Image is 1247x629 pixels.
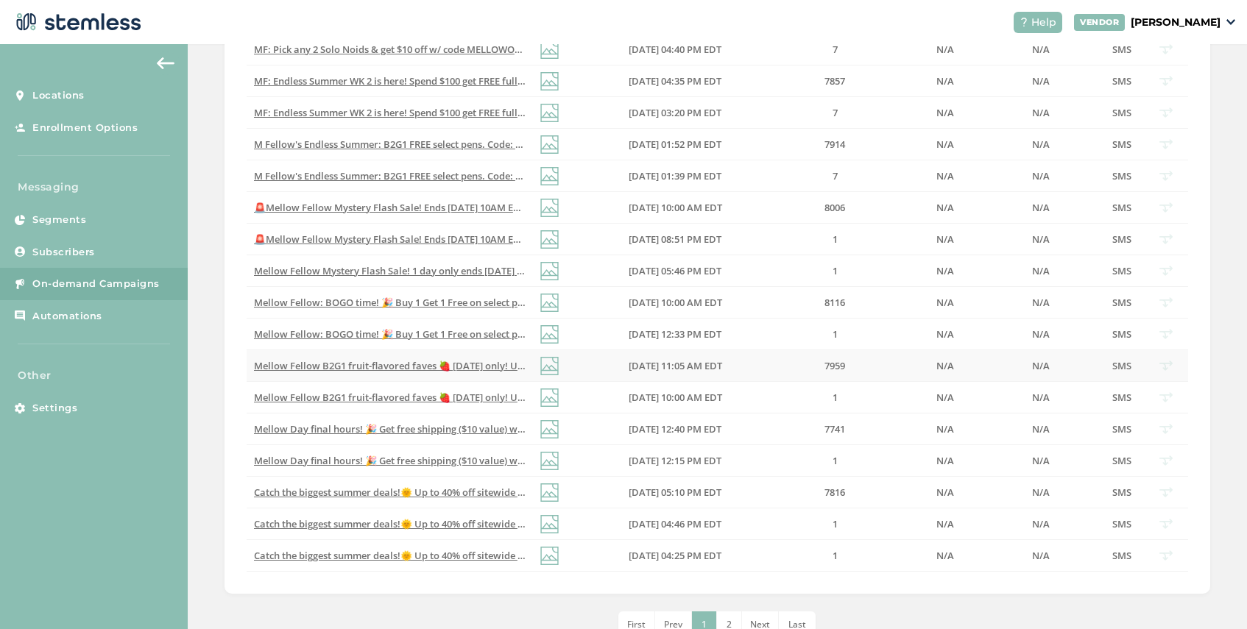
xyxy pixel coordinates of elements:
[916,360,975,372] label: N/A
[629,486,721,499] span: [DATE] 05:10 PM EDT
[936,486,954,499] span: N/A
[254,169,766,182] span: M Fellow's Endless Summer: B2G1 FREE select pens. Code: GETAWAY — Ends [DATE] 10AM EST Reply END ...
[769,107,901,119] label: 7
[1107,296,1137,309] label: SMS
[1112,359,1131,372] span: SMS
[540,483,559,502] img: icon-img-d887fa0c.svg
[1107,170,1137,182] label: SMS
[540,230,559,249] img: icon-img-d887fa0c.svg
[1032,327,1050,341] span: N/A
[936,169,954,182] span: N/A
[254,518,526,530] label: Catch the biggest summer deals!🌞 Up to 40% off sitewide for Mellow Day. Ends 7/12 at 10am EST. Re...
[989,265,1092,277] label: N/A
[254,296,526,309] label: Mellow Fellow: BOGO time! 🎉 Buy 1 Get 1 Free on select products w/ code: BOGOJUL25. Tap link belo...
[989,170,1092,182] label: N/A
[254,170,526,182] label: M Fellow's Endless Summer: B2G1 FREE select pens. Code: GETAWAY — Ends 8/8 @ 10AM EST Reply END t...
[916,518,975,530] label: N/A
[1112,201,1131,214] span: SMS
[629,423,754,436] label: 07/11/2025 12:40 PM EDT
[540,72,559,90] img: icon-img-d887fa0c.svg
[1107,265,1137,277] label: SMS
[1131,15,1220,30] p: [PERSON_NAME]
[1173,558,1247,629] iframe: Chat Widget
[769,550,901,562] label: 1
[989,43,1092,56] label: N/A
[540,452,559,470] img: icon-img-d887fa0c.svg
[540,294,559,312] img: icon-img-d887fa0c.svg
[629,138,721,151] span: [DATE] 01:52 PM EDT
[32,88,85,103] span: Locations
[1112,486,1131,499] span: SMS
[769,391,901,404] label: 1
[916,138,975,151] label: N/A
[1032,201,1050,214] span: N/A
[1112,391,1131,404] span: SMS
[254,106,858,119] span: MF: Endless Summer WK 2 is here! Spend $100 get FREE full sized select item. Code UNWIND Ends [DA...
[32,121,138,135] span: Enrollment Options
[254,75,526,88] label: MF: Endless Summer WK 2 is here! Spend $100 get FREE full sized select item. Code: UNWIND Ends 8/...
[540,547,559,565] img: icon-img-d887fa0c.svg
[629,486,754,499] label: 07/09/2025 05:10 PM EDT
[769,423,901,436] label: 7741
[32,309,102,324] span: Automations
[916,170,975,182] label: N/A
[936,43,954,56] span: N/A
[1112,422,1131,436] span: SMS
[1032,43,1050,56] span: N/A
[833,327,838,341] span: 1
[769,486,901,499] label: 7816
[254,328,526,341] label: Mellow Fellow: BOGO time! 🎉 Buy 1 Get 1 Free on select products w/ code: BOGOJUL25. Tap link belo...
[254,233,526,246] label: 🚨Mellow Fellow Mystery Flash Sale! Ends 7/30 @ 10AM EST. Surprise savings at checkout—no code nee...
[540,199,559,217] img: icon-img-d887fa0c.svg
[629,107,754,119] label: 08/08/2025 03:20 PM EDT
[1107,138,1137,151] label: SMS
[629,328,754,341] label: 07/23/2025 12:33 PM EDT
[629,550,754,562] label: 07/09/2025 04:25 PM EDT
[769,202,901,214] label: 8006
[824,74,845,88] span: 7857
[1032,264,1050,277] span: N/A
[916,455,975,467] label: N/A
[12,7,141,37] img: logo-dark-0685b13c.svg
[769,518,901,530] label: 1
[916,75,975,88] label: N/A
[989,391,1092,404] label: N/A
[1032,296,1050,309] span: N/A
[629,169,721,182] span: [DATE] 01:39 PM EDT
[916,550,975,562] label: N/A
[254,391,526,404] label: Mellow Fellow B2G1 fruit-flavored faves 🍓 Today only! Use code FRUITY25 — ends 7/18 @ 10AM EST. R...
[1107,43,1137,56] label: SMS
[916,486,975,499] label: N/A
[1107,360,1137,372] label: SMS
[254,360,526,372] label: Mellow Fellow B2G1 fruit-flavored faves 🍓 Today only! Use code FRUITY25 — ends 7/18 @ 10AM EST. R...
[1107,107,1137,119] label: SMS
[629,517,721,530] span: [DATE] 04:46 PM EDT
[824,486,845,499] span: 7816
[1112,549,1131,562] span: SMS
[936,327,954,341] span: N/A
[833,454,838,467] span: 1
[916,265,975,277] label: N/A
[769,455,901,467] label: 1
[1107,486,1137,499] label: SMS
[833,106,838,119] span: 7
[254,454,851,467] span: Mellow Day final hours! 🎉 Get free shipping ($10 value) with code MD25SHIP + up to 40% off! Hurry...
[833,264,838,277] span: 1
[1112,517,1131,530] span: SMS
[254,455,526,467] label: Mellow Day final hours! 🎉 Get free shipping ($10 value) with code MD25SHIP + up to 40% off! Hurry...
[989,360,1092,372] label: N/A
[629,233,754,246] label: 07/28/2025 08:51 PM EDT
[989,107,1092,119] label: N/A
[769,265,901,277] label: 1
[1032,517,1050,530] span: N/A
[936,232,954,246] span: N/A
[254,517,790,530] span: Catch the biggest summer deals!🌞 Up to 40% off sitewide for Mellow Day. Ends [DATE] 10am EST. Rep...
[936,359,954,372] span: N/A
[833,232,838,246] span: 1
[32,213,86,227] span: Segments
[989,233,1092,246] label: N/A
[936,106,954,119] span: N/A
[916,107,975,119] label: N/A
[916,202,975,214] label: N/A
[989,455,1092,467] label: N/A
